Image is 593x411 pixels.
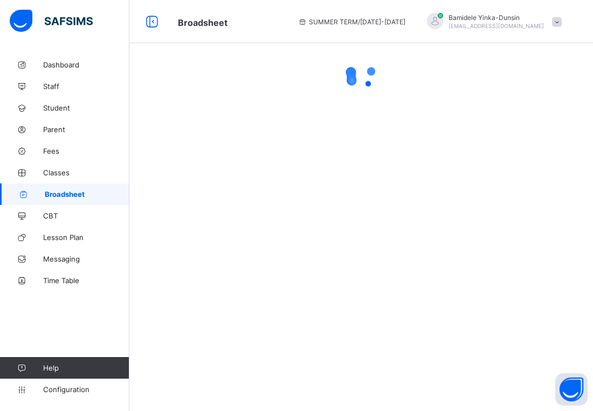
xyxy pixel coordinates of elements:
span: Help [43,364,129,372]
span: Time Table [43,276,129,285]
span: Fees [43,147,129,155]
span: Parent [43,125,129,134]
span: Bamidele Yinka-Dunsin [449,13,544,22]
span: session/term information [298,18,405,26]
span: Student [43,104,129,112]
span: [EMAIL_ADDRESS][DOMAIN_NAME] [449,23,544,29]
span: Staff [43,82,129,91]
span: Messaging [43,255,129,263]
span: Dashboard [43,60,129,69]
span: Broadsheet [178,17,227,28]
span: Classes [43,168,129,177]
span: Configuration [43,385,129,394]
div: BamideleYinka-Dunsin [416,13,567,31]
span: CBT [43,211,129,220]
span: Broadsheet [45,190,129,198]
img: safsims [10,10,93,32]
button: Open asap [555,373,588,406]
span: Lesson Plan [43,233,129,242]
